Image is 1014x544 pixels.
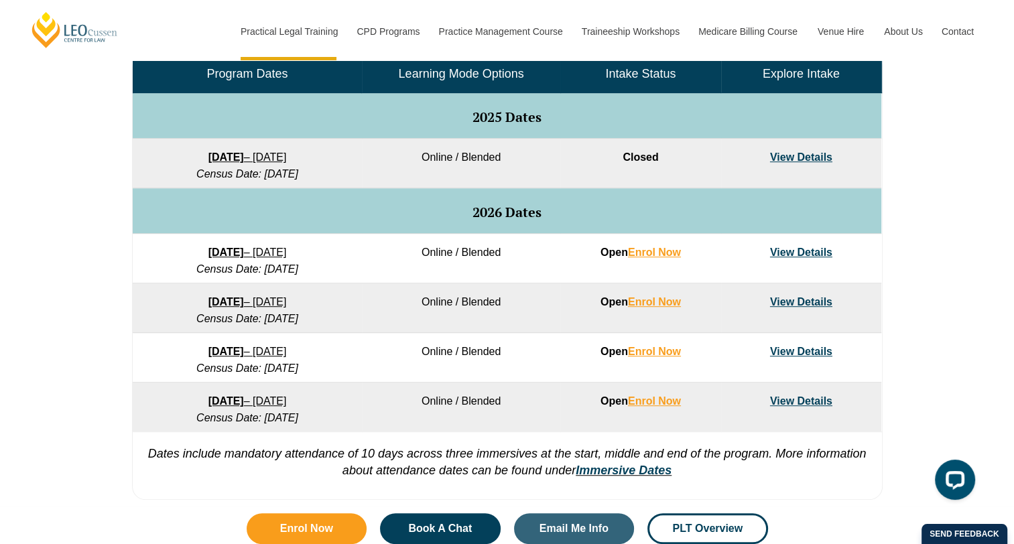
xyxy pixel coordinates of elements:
[600,247,681,258] strong: Open
[605,67,676,80] span: Intake Status
[770,247,832,258] a: View Details
[688,3,808,60] a: Medicare Billing Course
[472,203,542,221] span: 2026 Dates
[208,346,244,357] strong: [DATE]
[600,346,681,357] strong: Open
[770,346,832,357] a: View Details
[399,67,524,80] span: Learning Mode Options
[576,464,672,477] a: Immersive Dates
[472,108,542,126] span: 2025 Dates
[362,234,560,283] td: Online / Blended
[362,333,560,383] td: Online / Blended
[362,283,560,333] td: Online / Blended
[380,513,501,544] a: Book A Chat
[247,513,367,544] a: Enrol Now
[148,447,867,477] em: Dates include mandatory attendance of 10 days across three immersives at the start, middle and en...
[362,383,560,432] td: Online / Blended
[208,296,244,308] strong: [DATE]
[572,3,688,60] a: Traineeship Workshops
[763,67,840,80] span: Explore Intake
[208,247,244,258] strong: [DATE]
[196,168,298,180] em: Census Date: [DATE]
[770,395,832,407] a: View Details
[208,247,287,258] a: [DATE]– [DATE]
[208,296,287,308] a: [DATE]– [DATE]
[628,346,681,357] a: Enrol Now
[932,3,984,60] a: Contact
[808,3,874,60] a: Venue Hire
[208,346,287,357] a: [DATE]– [DATE]
[196,412,298,423] em: Census Date: [DATE]
[280,523,333,534] span: Enrol Now
[672,523,743,534] span: PLT Overview
[429,3,572,60] a: Practice Management Course
[770,151,832,163] a: View Details
[196,263,298,275] em: Census Date: [DATE]
[770,296,832,308] a: View Details
[362,139,560,188] td: Online / Blended
[628,247,681,258] a: Enrol Now
[514,513,635,544] a: Email Me Info
[600,395,681,407] strong: Open
[206,67,288,80] span: Program Dates
[196,362,298,374] em: Census Date: [DATE]
[628,296,681,308] a: Enrol Now
[208,395,287,407] a: [DATE]– [DATE]
[628,395,681,407] a: Enrol Now
[208,151,244,163] strong: [DATE]
[231,3,347,60] a: Practical Legal Training
[600,296,681,308] strong: Open
[196,313,298,324] em: Census Date: [DATE]
[540,523,609,534] span: Email Me Info
[408,523,472,534] span: Book A Chat
[874,3,932,60] a: About Us
[924,454,980,511] iframe: LiveChat chat widget
[346,3,428,60] a: CPD Programs
[208,395,244,407] strong: [DATE]
[647,513,768,544] a: PLT Overview
[208,151,287,163] a: [DATE]– [DATE]
[30,11,119,49] a: [PERSON_NAME] Centre for Law
[623,151,658,163] span: Closed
